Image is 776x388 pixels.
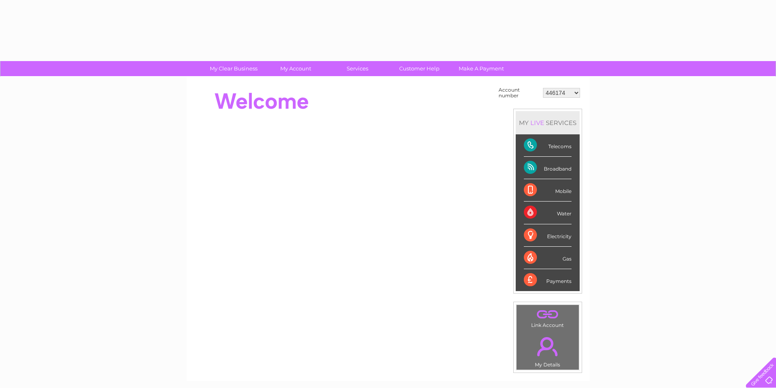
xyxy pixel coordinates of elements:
div: Electricity [524,224,572,247]
a: My Account [262,61,329,76]
div: Telecoms [524,134,572,157]
a: Customer Help [386,61,453,76]
a: . [519,332,577,361]
td: Link Account [516,305,579,330]
a: . [519,307,577,321]
div: Gas [524,247,572,269]
div: Payments [524,269,572,291]
a: Make A Payment [448,61,515,76]
td: Account number [497,85,541,101]
div: LIVE [529,119,546,127]
a: My Clear Business [200,61,267,76]
td: My Details [516,330,579,370]
div: Broadband [524,157,572,179]
div: MY SERVICES [516,111,580,134]
div: Water [524,202,572,224]
div: Mobile [524,179,572,202]
a: Services [324,61,391,76]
